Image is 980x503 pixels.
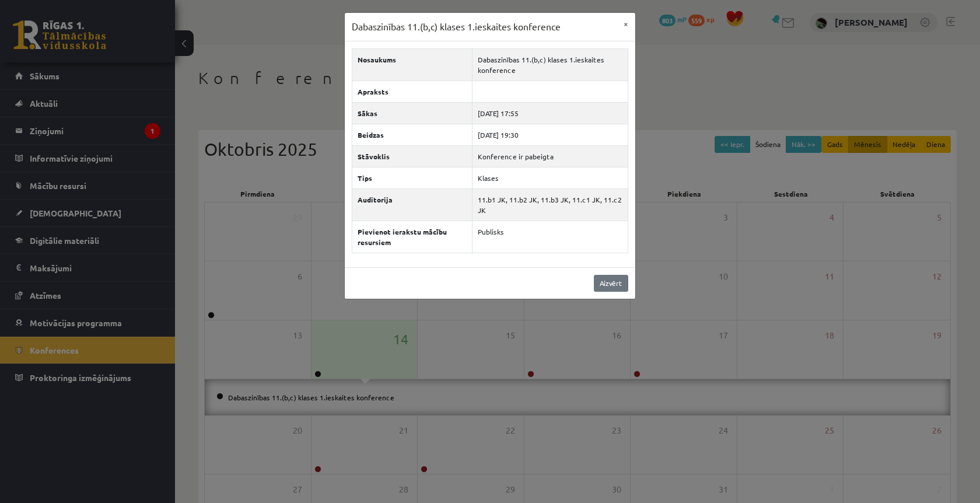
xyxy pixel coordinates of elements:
a: Aizvērt [594,275,628,292]
td: Dabaszinības 11.(b,c) klases 1.ieskaites konference [473,48,628,81]
th: Apraksts [352,81,473,102]
td: [DATE] 19:30 [473,124,628,145]
th: Pievienot ierakstu mācību resursiem [352,221,473,253]
th: Tips [352,167,473,188]
td: 11.b1 JK, 11.b2 JK, 11.b3 JK, 11.c1 JK, 11.c2 JK [473,188,628,221]
th: Sākas [352,102,473,124]
th: Stāvoklis [352,145,473,167]
th: Nosaukums [352,48,473,81]
td: Klases [473,167,628,188]
button: × [617,13,635,35]
td: Konference ir pabeigta [473,145,628,167]
td: Publisks [473,221,628,253]
th: Auditorija [352,188,473,221]
th: Beidzas [352,124,473,145]
h3: Dabaszinības 11.(b,c) klases 1.ieskaites konference [352,20,561,34]
td: [DATE] 17:55 [473,102,628,124]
